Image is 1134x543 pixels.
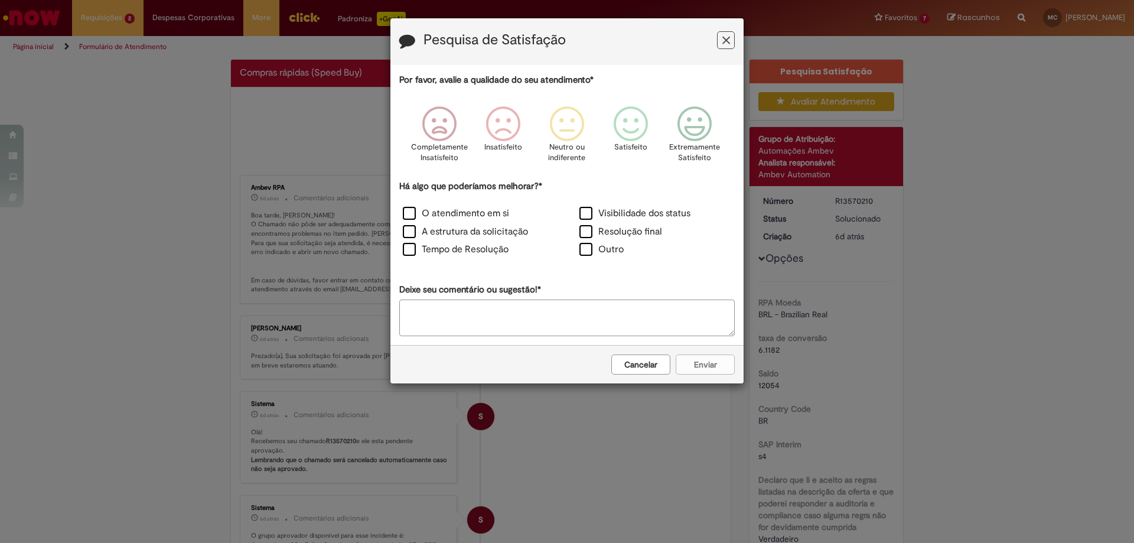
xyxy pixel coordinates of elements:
[669,142,720,164] p: Extremamente Satisfeito
[399,180,735,260] div: Há algo que poderíamos melhorar?*
[473,97,533,178] div: Insatisfeito
[399,284,541,296] label: Deixe seu comentário ou sugestão!*
[484,142,522,153] p: Insatisfeito
[423,32,566,48] label: Pesquisa de Satisfação
[546,142,588,164] p: Neutro ou indiferente
[537,97,597,178] div: Neutro ou indiferente
[399,74,594,86] label: Por favor, avalie a qualidade do seu atendimento*
[403,225,528,239] label: A estrutura da solicitação
[664,97,725,178] div: Extremamente Satisfeito
[614,142,647,153] p: Satisfeito
[611,355,670,375] button: Cancelar
[403,243,509,256] label: Tempo de Resolução
[409,97,469,178] div: Completamente Insatisfeito
[403,207,509,220] label: O atendimento em si
[579,207,690,220] label: Visibilidade dos status
[601,97,661,178] div: Satisfeito
[579,243,624,256] label: Outro
[579,225,662,239] label: Resolução final
[411,142,468,164] p: Completamente Insatisfeito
